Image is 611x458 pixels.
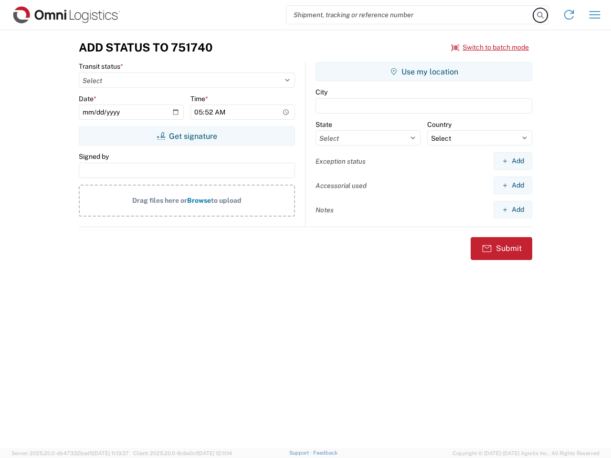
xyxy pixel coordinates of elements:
[198,450,232,456] span: [DATE] 12:11:14
[11,450,129,456] span: Server: 2025.20.0-db47332bad5
[79,41,212,54] h3: Add Status to 751740
[316,62,532,81] button: Use my location
[132,197,187,204] span: Drag files here or
[79,152,109,161] label: Signed by
[133,450,232,456] span: Client: 2025.20.0-8c6e0cf
[79,126,295,146] button: Get signature
[494,201,532,219] button: Add
[451,40,529,55] button: Switch to batch mode
[187,197,211,204] span: Browse
[313,450,337,456] a: Feedback
[316,120,332,129] label: State
[79,94,96,103] label: Date
[453,449,600,458] span: Copyright © [DATE]-[DATE] Agistix Inc., All Rights Reserved
[79,62,123,71] label: Transit status
[93,450,129,456] span: [DATE] 11:13:37
[427,120,452,129] label: Country
[190,94,208,103] label: Time
[286,6,534,24] input: Shipment, tracking or reference number
[471,237,532,260] button: Submit
[316,157,366,166] label: Exception status
[316,88,327,96] label: City
[494,152,532,170] button: Add
[289,450,313,456] a: Support
[211,197,242,204] span: to upload
[316,181,367,190] label: Accessorial used
[494,177,532,194] button: Add
[316,206,334,214] label: Notes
